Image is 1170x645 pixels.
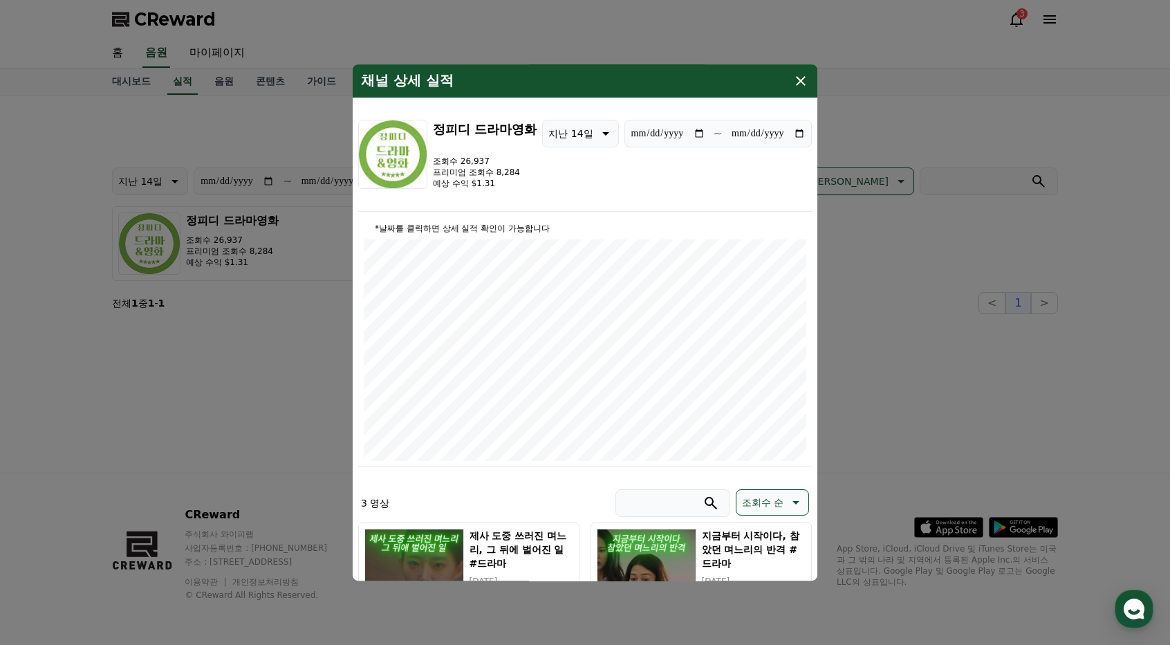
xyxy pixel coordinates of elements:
[433,178,537,189] p: 예상 수익 $1.31
[4,439,91,473] a: 홈
[742,493,783,512] p: 조회수 순
[361,496,389,510] p: 3 영상
[548,124,593,143] p: 지난 14일
[702,576,806,587] p: [DATE]
[433,156,537,167] p: 조회수 26,937
[702,529,806,570] h5: 지금부터 시작이다, 참았던 며느리의 반격 #드라마
[736,489,809,516] button: 조회수 순
[433,167,537,178] p: 프리미엄 조회수 8,284
[214,460,230,471] span: 설정
[470,576,573,587] p: [DATE]
[470,529,573,570] h5: 제사 도중 쓰러진 며느리, 그 뒤에 벌어진 일 #드라마
[358,120,427,189] img: 정피디 드라마영화
[178,439,266,473] a: 설정
[542,120,618,147] button: 지난 14일
[433,120,537,139] h3: 정피디 드라마영화
[361,73,454,89] h4: 채널 상세 실적
[364,223,806,234] p: *날짜를 클릭하면 상세 실적 확인이 가능합니다
[714,125,723,142] p: ~
[353,64,817,581] div: modal
[44,460,52,471] span: 홈
[91,439,178,473] a: 대화
[127,460,143,471] span: 대화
